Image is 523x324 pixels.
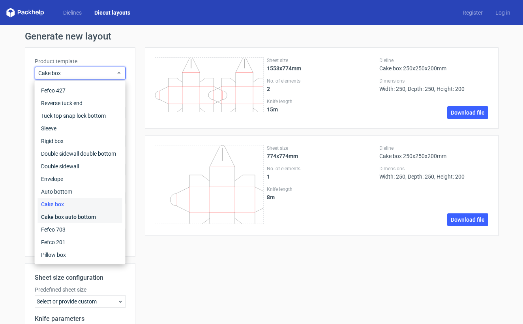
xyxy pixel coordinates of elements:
path: \t [219,145,225,148]
label: Dieline [379,57,489,64]
label: No. of elements [267,166,376,172]
a: Register [456,9,489,17]
line: \t [235,175,243,181]
div: Cake box [38,198,122,211]
line: \t [236,59,242,72]
a: Diecut layouts [88,9,137,17]
path: \t [159,90,160,91]
h1: Generate new layout [25,32,499,41]
label: Sheet size [267,57,376,64]
path: \t [242,58,247,59]
strong: 1 [267,173,270,180]
strong: 774x774mm [267,153,298,159]
strong: 8 m [267,194,275,200]
div: Width: 250, Depth: 250, Height: 200 [379,78,489,92]
path: \t [159,100,160,100]
a: Download file [447,213,488,226]
line: \t [253,78,259,83]
label: No. of elements [267,78,376,84]
line: \t [200,78,205,83]
line: \t [230,78,236,83]
div: Cake box auto bottom [38,211,122,223]
label: Sheet size [267,145,376,151]
h2: Sheet size configuration [35,273,126,283]
a: Download file [447,106,488,119]
div: Select or provide custom [35,295,126,308]
line: \t [182,59,189,72]
line: \t [253,108,259,113]
div: Width: 250, Depth: 250, Height: 200 [379,166,489,180]
strong: 2 [267,86,270,92]
line: \t [235,219,243,224]
div: Auto bottom [38,185,122,198]
path: \t [208,91,213,100]
div: Tuck top snap lock bottom [38,109,122,122]
div: Double sidewall [38,160,122,173]
line: \t [213,87,221,90]
line: \t [213,100,221,104]
label: Product template [35,57,126,65]
label: Dimensions [379,166,489,172]
div: Sleeve [38,122,122,135]
strong: 15 m [267,106,278,113]
line: \t [193,59,200,72]
line: \t [225,148,235,167]
line: \t [201,175,209,181]
label: Predefined sheet size [35,286,126,294]
line: \t [200,108,205,113]
div: Envelope [38,173,122,185]
line: \t [160,87,168,90]
div: Double sidewall double bottom [38,147,122,160]
path: \t [189,58,193,59]
path: \t [223,91,227,100]
div: Reverse tuck end [38,97,122,109]
line: \t [255,207,267,213]
div: Rigid box [38,135,122,147]
line: \t [214,87,222,90]
div: Fefco 201 [38,236,122,249]
line: \t [177,207,189,213]
path: \t [155,91,159,100]
a: Log in [489,9,517,17]
line: \t [247,59,253,72]
line: \t [210,148,219,167]
strong: 1553x774mm [267,65,301,72]
label: Knife length [267,186,376,192]
line: \t [177,108,182,113]
div: Cake box 250x250x200mm [379,57,489,72]
line: \t [177,187,189,193]
label: Knife length [267,98,376,105]
div: Fefco 703 [38,223,122,236]
div: Fefco 427 [38,84,122,97]
line: \t [255,187,267,193]
div: Pillow box [38,249,122,261]
h2: Knife parameters [35,314,126,324]
label: Dieline [379,145,489,151]
line: \t [177,78,182,83]
line: \t [160,100,168,104]
label: Dimensions [379,78,489,84]
line: \t [201,219,209,224]
div: Cake box 250x250x200mm [379,145,489,159]
span: Cake box [38,69,116,77]
path: \t [170,194,176,206]
line: \t [230,108,236,113]
line: \t [214,100,222,104]
a: Dielines [57,9,88,17]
